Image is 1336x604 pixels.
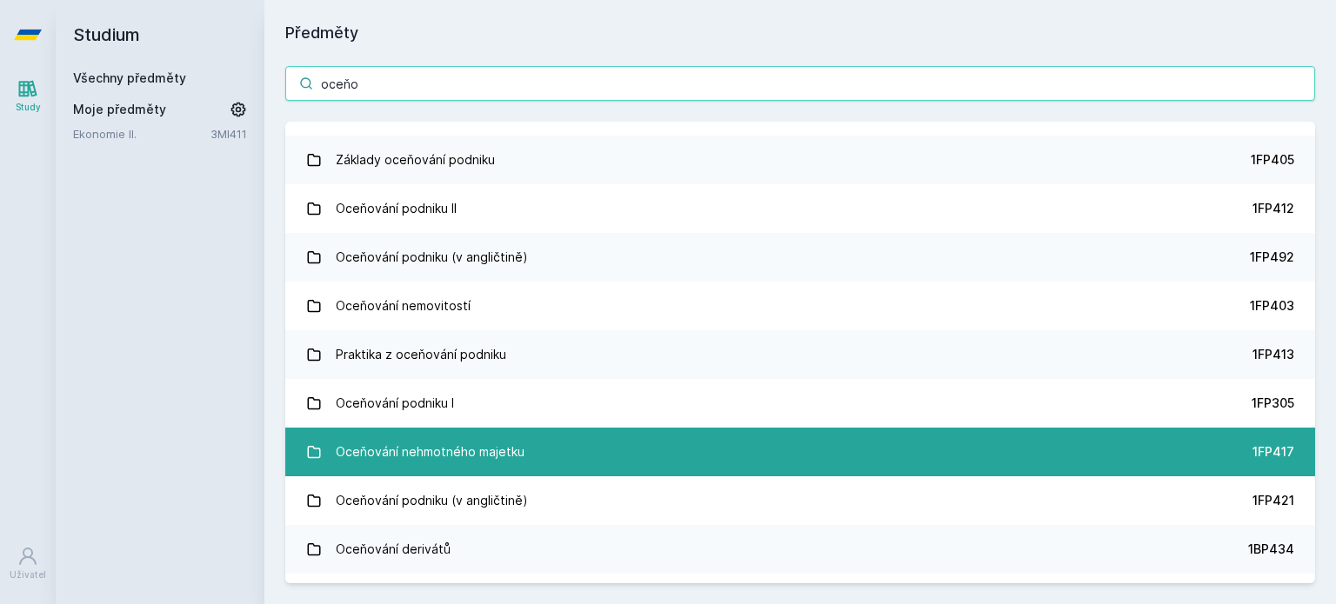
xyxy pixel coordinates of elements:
[285,282,1315,330] a: Oceňování nemovitostí 1FP403
[10,568,46,581] div: Uživatel
[285,476,1315,525] a: Oceňování podniku (v angličtině) 1FP421
[336,143,495,177] div: Základy oceňování podniku
[285,330,1315,379] a: Praktika z oceňování podniku 1FP413
[285,21,1315,45] h1: Předměty
[3,537,52,590] a: Uživatel
[1250,249,1294,266] div: 1FP492
[336,435,524,469] div: Oceňování nehmotného majetku
[1251,151,1294,169] div: 1FP405
[73,101,166,118] span: Moje předměty
[336,337,506,372] div: Praktika z oceňování podniku
[336,240,528,275] div: Oceňování podniku (v angličtině)
[73,125,210,143] a: Ekonomie II.
[16,101,41,114] div: Study
[1252,395,1294,412] div: 1FP305
[336,289,471,323] div: Oceňování nemovitostí
[336,191,457,226] div: Oceňování podniku II
[73,70,186,85] a: Všechny předměty
[1248,541,1294,558] div: 1BP434
[1252,443,1294,461] div: 1FP417
[1252,200,1294,217] div: 1FP412
[1252,346,1294,363] div: 1FP413
[336,483,528,518] div: Oceňování podniku (v angličtině)
[336,532,451,567] div: Oceňování derivátů
[3,70,52,123] a: Study
[285,428,1315,476] a: Oceňování nehmotného majetku 1FP417
[285,233,1315,282] a: Oceňování podniku (v angličtině) 1FP492
[285,379,1315,428] a: Oceňování podniku I 1FP305
[285,136,1315,184] a: Základy oceňování podniku 1FP405
[1252,492,1294,509] div: 1FP421
[285,184,1315,233] a: Oceňování podniku II 1FP412
[285,525,1315,574] a: Oceňování derivátů 1BP434
[1250,297,1294,315] div: 1FP403
[336,386,454,421] div: Oceňování podniku I
[285,66,1315,101] input: Název nebo ident předmětu…
[210,127,247,141] a: 3MI411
